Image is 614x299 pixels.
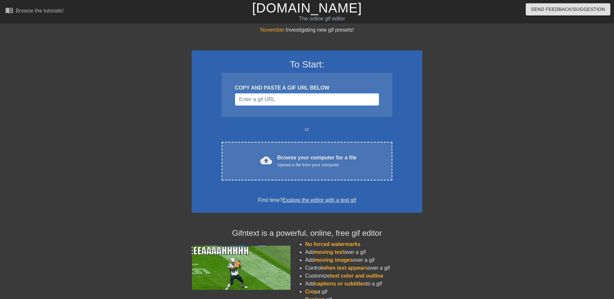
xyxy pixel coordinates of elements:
[200,59,414,70] h3: To Start:
[315,281,366,286] span: captions or subtitles
[305,248,422,256] li: Add over a gif
[315,249,344,255] span: moving text
[283,197,356,203] a: Explore the editor with a test gif
[192,246,291,290] img: football_small.gif
[305,256,422,264] li: Add over a gif
[16,8,64,14] div: Browse the tutorials!
[192,26,422,34] div: Investigating new gif presets!
[305,289,317,294] span: Crop
[209,125,405,133] div: or
[192,229,422,238] h4: Gifntext is a powerful, online, free gif editor
[330,273,383,279] span: text color and outline
[305,264,422,272] li: Control over a gif
[315,257,353,263] span: moving images
[305,272,422,280] li: Customize
[305,288,422,296] li: a gif
[277,162,357,168] div: Upload a file from your computer
[235,84,379,92] div: COPY AND PASTE A GIF URL BELOW
[526,3,610,15] button: Send Feedback/Suggestion
[531,5,605,14] span: Send Feedback/Suggestion
[5,6,13,14] span: menu_book
[277,154,357,168] div: Browse your computer for a file
[305,241,360,247] span: No forced watermarks
[322,265,368,271] span: when text appears
[235,93,379,106] input: Username
[305,280,422,288] li: Add to a gif
[208,15,436,23] div: The online gif editor
[5,6,64,16] a: Browse the tutorials!
[200,196,414,204] div: First time?
[252,1,362,15] a: [DOMAIN_NAME]
[260,27,286,33] span: November:
[260,154,272,166] span: cloud_upload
